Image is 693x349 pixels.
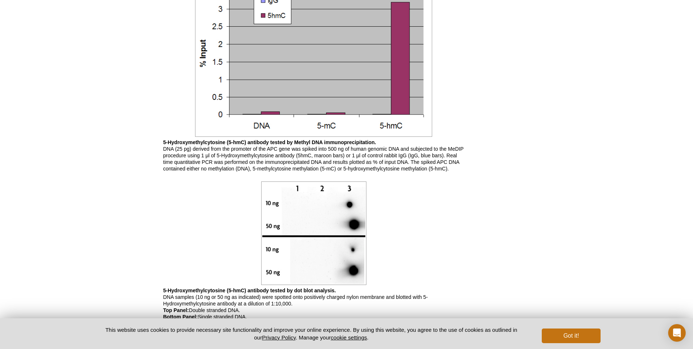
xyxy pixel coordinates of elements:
[542,329,600,343] button: Got it!
[163,139,376,145] b: 5-Hydroxymethylcytosine (5-hmC) antibody tested by Methyl DNA immunoprecipitation.
[163,288,336,293] b: 5-Hydroxymethylcytosine (5-hmC) antibody tested by dot blot analysis.
[668,324,686,342] div: Open Intercom Messenger
[163,287,464,340] p: DNA samples (10 ng or 50 ng as indicated) were spotted onto positively charged nylon membrane and...
[163,314,198,320] b: Bottom Panel:
[262,334,296,341] a: Privacy Policy
[261,181,366,285] img: 5-Hydroxymethylcytosine (5-hmC) antibody (pAb) tested by dot blot analysis.
[163,139,464,172] p: DNA (25 pg) derived from the promoter of the APC gene was spiked into 500 ng of human genomic DNA...
[93,326,530,341] p: This website uses cookies to provide necessary site functionality and improve your online experie...
[163,307,189,313] b: Top Panel:
[331,334,367,341] button: cookie settings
